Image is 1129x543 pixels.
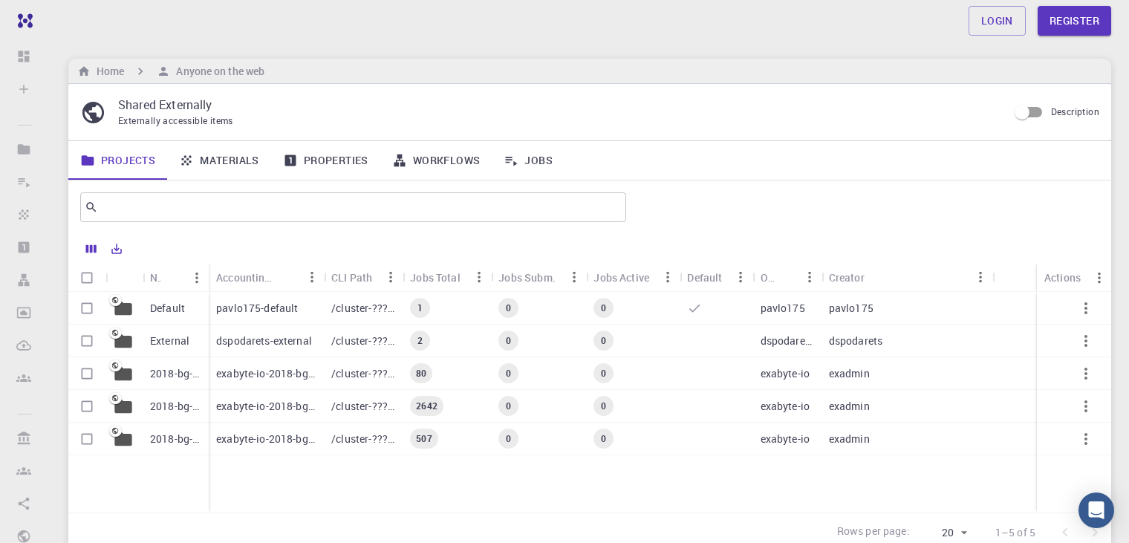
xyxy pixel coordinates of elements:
[500,302,517,314] span: 0
[216,334,312,348] p: dspodarets-external
[821,263,992,292] div: Creator
[209,263,324,292] div: Accounting slug
[150,432,201,446] p: 2018-bg-study-phase-I
[865,265,888,289] button: Sort
[331,334,395,348] p: /cluster-???-home/dspodarets/dspodarets-external
[161,266,185,290] button: Sort
[1051,105,1099,117] span: Description
[216,399,316,414] p: exabyte-io-2018-bg-study-phase-iii
[774,265,798,289] button: Sort
[118,96,996,114] p: Shared Externally
[379,265,403,289] button: Menu
[500,432,517,445] span: 0
[687,263,722,292] div: Default
[68,141,167,180] a: Projects
[1037,263,1111,292] div: Actions
[216,366,316,381] p: exabyte-io-2018-bg-study-phase-i-ph
[500,367,517,380] span: 0
[595,302,612,314] span: 0
[74,63,267,79] nav: breadcrumb
[829,366,870,381] p: exadmin
[170,63,264,79] h6: Anyone on the web
[216,263,276,292] div: Accounting slug
[216,432,316,446] p: exabyte-io-2018-bg-study-phase-i
[969,265,992,289] button: Menu
[995,525,1035,540] p: 1–5 of 5
[761,301,805,316] p: pavlo175
[969,6,1026,36] a: Login
[593,263,649,292] div: Jobs Active
[276,265,300,289] button: Sort
[118,114,233,126] span: Externally accessible items
[271,141,380,180] a: Properties
[331,399,395,414] p: /cluster-???-share/groups/exabyte-io/exabyte-io-2018-bg-study-phase-iii
[595,432,612,445] span: 0
[595,400,612,412] span: 0
[829,301,873,316] p: pavlo175
[324,263,403,292] div: CLI Path
[562,265,586,289] button: Menu
[586,263,680,292] div: Jobs Active
[150,263,161,292] div: Name
[500,400,517,412] span: 0
[143,263,209,292] div: Name
[500,334,517,347] span: 0
[411,302,429,314] span: 1
[829,334,883,348] p: dspodarets
[150,334,189,348] p: External
[491,263,586,292] div: Jobs Subm.
[1087,266,1111,290] button: Menu
[761,399,810,414] p: exabyte-io
[331,366,395,381] p: /cluster-???-share/groups/exabyte-io/exabyte-io-2018-bg-study-phase-i-ph
[410,400,443,412] span: 2642
[91,63,124,79] h6: Home
[761,432,810,446] p: exabyte-io
[331,301,395,316] p: /cluster-???-home/pavlo175/pavlo175-default
[1044,263,1081,292] div: Actions
[410,263,461,292] div: Jobs Total
[79,237,104,261] button: Columns
[829,263,865,292] div: Creator
[331,263,372,292] div: CLI Path
[729,265,753,289] button: Menu
[185,266,209,290] button: Menu
[761,334,814,348] p: dspodarets
[380,141,492,180] a: Workflows
[167,141,271,180] a: Materials
[753,263,821,292] div: Owner
[104,237,129,261] button: Export
[837,524,910,541] p: Rows per page:
[761,366,810,381] p: exabyte-io
[492,141,564,180] a: Jobs
[216,301,298,316] p: pavlo175-default
[12,13,33,28] img: logo
[1038,6,1111,36] a: Register
[403,263,491,292] div: Jobs Total
[150,399,201,414] p: 2018-bg-study-phase-III
[761,263,774,292] div: Owner
[595,334,612,347] span: 0
[656,265,680,289] button: Menu
[150,301,185,316] p: Default
[829,399,870,414] p: exadmin
[798,265,821,289] button: Menu
[595,367,612,380] span: 0
[150,366,201,381] p: 2018-bg-study-phase-i-ph
[467,265,491,289] button: Menu
[829,432,870,446] p: exadmin
[105,263,143,292] div: Icon
[411,334,429,347] span: 2
[410,432,437,445] span: 507
[1078,492,1114,528] div: Open Intercom Messenger
[410,367,432,380] span: 80
[680,263,752,292] div: Default
[498,263,556,292] div: Jobs Subm.
[331,432,395,446] p: /cluster-???-share/groups/exabyte-io/exabyte-io-2018-bg-study-phase-i
[300,265,324,289] button: Menu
